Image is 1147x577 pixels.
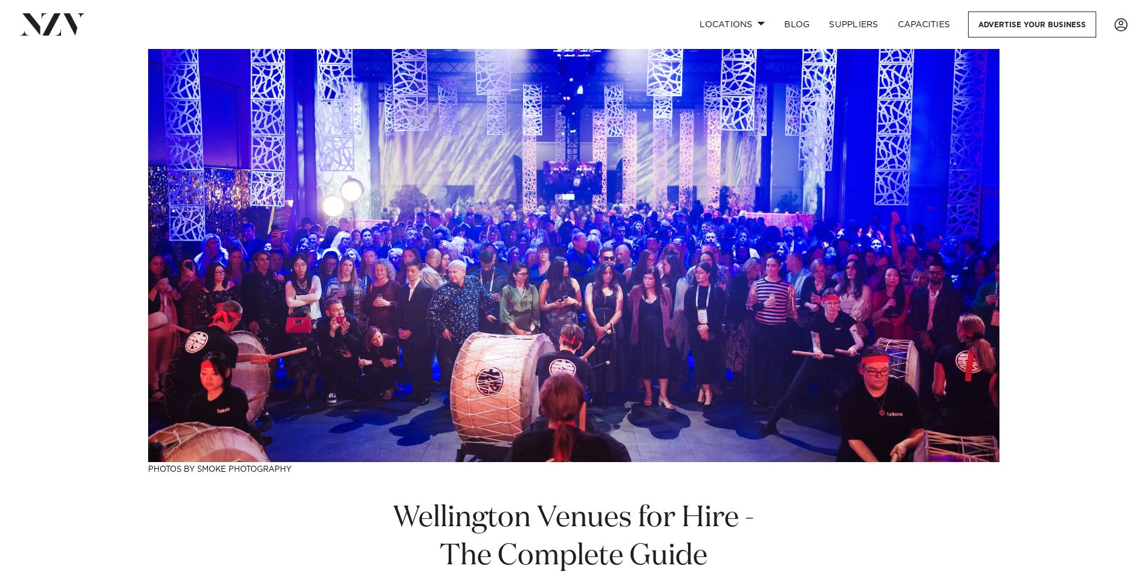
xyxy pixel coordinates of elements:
img: Wellington Venues for Hire - The Complete Guide [148,49,999,462]
a: Capacities [888,11,960,37]
a: Locations [690,11,775,37]
img: nzv-logo.png [19,13,85,35]
a: BLOG [775,11,819,37]
a: SUPPLIERS [819,11,888,37]
a: Photos by Smoke Photography [148,466,291,474]
h1: Wellington Venues for Hire - The Complete Guide [367,500,781,576]
a: Advertise your business [968,11,1096,37]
